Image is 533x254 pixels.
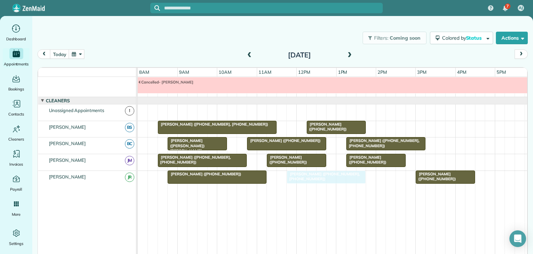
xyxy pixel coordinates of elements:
span: 7 [506,3,509,9]
span: 12pm [297,69,312,75]
div: 7 unread notifications [498,1,513,16]
span: 8am [138,69,151,75]
span: [PERSON_NAME] ([PHONE_NUMBER]) [247,138,321,143]
span: BS [125,123,134,132]
span: Invoices [9,161,23,168]
span: More [12,211,20,218]
span: [PERSON_NAME] [48,174,87,180]
button: Actions [496,32,528,44]
span: [PERSON_NAME] [48,157,87,163]
a: Cleaners [3,123,29,143]
span: 5pm [495,69,507,75]
span: [PERSON_NAME] ([PHONE_NUMBER], [PHONE_NUMBER]) [346,138,420,148]
span: [PERSON_NAME] ([PHONE_NUMBER], [PHONE_NUMBER]) [286,172,360,181]
span: Appointments [4,61,29,68]
span: Colored by [442,35,484,41]
button: next [515,49,528,59]
span: 3pm [416,69,428,75]
a: Payroll [3,173,29,193]
a: Appointments [3,48,29,68]
button: Colored byStatus [430,32,493,44]
span: [PERSON_NAME] ([PHONE_NUMBER]) [306,122,347,132]
span: Coming soon [390,35,421,41]
span: Filters: [374,35,389,41]
a: Settings [3,228,29,247]
svg: Focus search [154,5,160,11]
span: 10am [217,69,233,75]
button: prev [37,49,51,59]
span: Settings [9,240,24,247]
span: Payroll [10,186,23,193]
div: Open Intercom Messenger [509,230,526,247]
span: 9am [178,69,191,75]
span: 11am [257,69,273,75]
span: 1pm [337,69,349,75]
span: [PERSON_NAME] ([PHONE_NUMBER]) [415,172,456,181]
span: BC [125,139,134,149]
button: today [50,49,69,59]
span: [PERSON_NAME] ([PHONE_NUMBER], [PHONE_NUMBER]) [158,155,231,165]
span: [PERSON_NAME] ([PHONE_NUMBER]) [266,155,307,165]
span: [PERSON_NAME] ([PHONE_NUMBER], [PHONE_NUMBER]) [158,122,269,127]
span: Status [466,35,483,41]
a: Invoices [3,148,29,168]
span: [PERSON_NAME] ([PERSON_NAME]) [PERSON_NAME] ([PHONE_NUMBER], [PHONE_NUMBER]) [167,138,207,163]
span: Cancelled- [PERSON_NAME] [138,80,194,85]
span: 2pm [376,69,388,75]
span: [PERSON_NAME] [48,141,87,146]
span: Cleaners [8,136,24,143]
a: Contacts [3,98,29,118]
a: Dashboard [3,23,29,42]
span: Cleaners [44,98,71,103]
button: Focus search [150,5,160,11]
span: Bookings [8,86,24,93]
span: Unassigned Appointments [48,108,105,113]
span: Dashboard [6,35,26,42]
h2: [DATE] [256,51,343,59]
span: ! [125,106,134,116]
a: Bookings [3,73,29,93]
span: Contacts [8,111,24,118]
span: JM [125,156,134,165]
span: [PERSON_NAME] [48,124,87,130]
span: JR [125,173,134,182]
span: [PERSON_NAME] ([PHONE_NUMBER]) [167,172,242,176]
span: AJ [519,5,523,11]
span: 4pm [456,69,468,75]
span: [PERSON_NAME] ([PHONE_NUMBER]) [346,155,387,165]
